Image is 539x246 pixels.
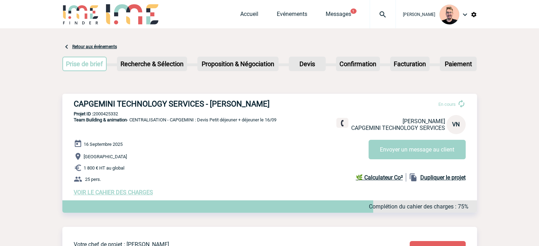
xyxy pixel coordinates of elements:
[339,120,346,126] img: fixe.png
[62,4,99,24] img: IME-Finder
[420,174,466,181] b: Dupliquer le projet
[72,44,117,49] a: Retour aux événements
[337,57,379,70] p: Confirmation
[438,102,456,107] span: En cours
[74,189,153,196] a: VOIR LE CAHIER DES CHARGES
[409,173,417,182] img: file_copy-black-24dp.png
[74,117,127,122] span: Team Building & animation
[240,11,258,21] a: Accueil
[198,57,278,70] p: Proposition & Négociation
[356,173,406,182] a: 🌿 Calculateur Co²
[74,99,286,108] h3: CAPGEMINI TECHNOLOGY SERVICES - [PERSON_NAME]
[439,5,459,24] img: 129741-1.png
[277,11,307,21] a: Evénements
[84,142,123,147] span: 16 Septembre 2025
[85,177,101,182] span: 25 pers.
[84,165,124,171] span: 1 800 € HT au global
[356,174,403,181] b: 🌿 Calculateur Co²
[452,121,460,128] span: VN
[391,57,429,70] p: Facturation
[84,154,127,159] span: [GEOGRAPHIC_DATA]
[403,118,445,125] span: [PERSON_NAME]
[369,140,466,159] button: Envoyer un message au client
[63,57,106,70] p: Prise de brief
[350,8,356,14] button: 1
[74,111,93,116] b: Projet ID :
[403,12,435,17] span: [PERSON_NAME]
[62,111,477,116] p: 2000425332
[440,57,476,70] p: Paiement
[290,57,325,70] p: Devis
[351,125,445,131] span: CAPGEMINI TECHNOLOGY SERVICES
[74,117,276,122] span: - CENTRALISATION - CAPGEMINI : Devis Petit déjeuner + déjeuner le 16/09
[118,57,186,70] p: Recherche & Sélection
[326,11,351,21] a: Messages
